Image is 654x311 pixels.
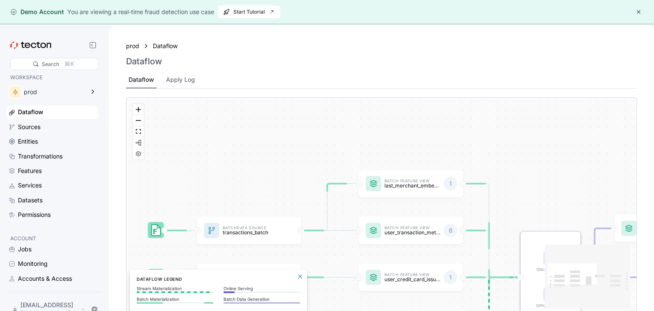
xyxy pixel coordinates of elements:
p: Stream Materialization [137,286,213,291]
a: Features [7,164,98,177]
div: Datasets [18,196,43,205]
p: ACCOUNT [10,234,95,243]
div: Offline Store [534,302,568,309]
p: Batch Data Source [223,226,278,230]
a: Dataflow [7,106,98,118]
button: fit view [133,126,144,137]
a: Batch Feature Viewuser_credit_card_issuer1 [359,264,463,291]
a: Batch Feature Viewlast_merchant_embedding1 [359,170,463,197]
g: Edge from featureView:user_transaction_metrics to STORE [459,230,519,277]
h6: Dataflow Legend [137,276,300,282]
a: Sources [7,121,98,133]
a: Monitoring [7,257,98,270]
a: Dataflow [153,41,183,51]
div: 6 [444,224,457,237]
a: Transformations [7,150,98,163]
div: Transformations [18,152,63,161]
g: Edge from dataSource:transactions_batch to featureView:last_merchant_embedding [298,184,357,230]
p: Batch Feature View [384,226,440,230]
button: zoom out [133,115,144,126]
div: Sources [18,122,40,132]
div: 1 [444,271,457,284]
div: Features [18,166,42,176]
a: Jobs [7,243,98,256]
a: Entities [7,135,98,148]
p: Batch Feature View [384,273,440,277]
div: prod [24,89,84,95]
p: WORKSPACE [10,73,95,82]
div: Accounts & Access [18,274,72,283]
button: Start Tutorial [218,5,281,19]
div: Services [18,181,42,190]
div: Online Store [534,266,568,273]
p: user_transaction_metrics [384,230,440,235]
div: React Flow controls [133,104,144,159]
div: You are viewing a real-time fraud detection use case [67,7,214,17]
div: Online Store [534,251,568,273]
a: Accounts & Access [7,272,98,285]
a: BatchData Sourcetransactions_batch [197,217,301,244]
h3: Dataflow [126,56,162,66]
p: last_merchant_embedding [384,183,440,188]
div: Dataflow [129,75,154,84]
a: prod [126,41,139,51]
p: transactions_batch [223,230,278,235]
a: Services [7,179,98,192]
p: Online Serving [224,286,300,291]
div: Jobs [18,245,32,254]
div: Search⌘K [10,58,99,70]
div: Dataflow [18,107,43,117]
div: Entities [18,137,38,146]
div: Permissions [18,210,51,219]
g: Edge from featureView:last_merchant_embedding to STORE [459,184,519,277]
a: Datasets [7,194,98,207]
button: Close Legend Panel [295,271,305,282]
div: Offline Store [534,287,568,309]
div: ⌘K [64,59,74,69]
a: Permissions [7,208,98,221]
a: Batch Feature Viewuser_transaction_metrics6 [359,217,463,244]
p: user_credit_card_issuer [384,276,440,282]
div: Demo Account [10,8,64,16]
span: Start Tutorial [223,6,275,18]
p: Batch Feature View [384,179,440,183]
p: Batch Materialization [137,297,213,302]
div: Monitoring [18,259,48,268]
div: Search [42,60,59,68]
div: 1 [444,177,457,190]
button: zoom in [133,104,144,115]
div: Apply Log [166,75,195,84]
a: BatchData Sourceusers [197,264,301,291]
p: Batch Data Generation [224,297,300,302]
